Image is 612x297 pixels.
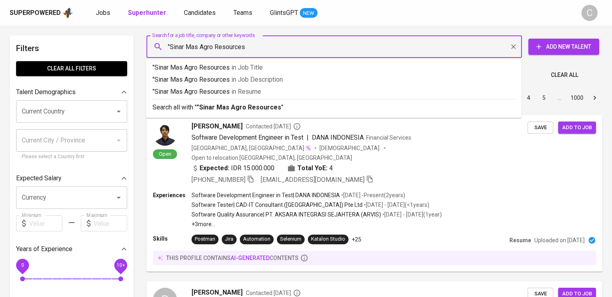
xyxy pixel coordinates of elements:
span: [EMAIL_ADDRESS][DOMAIN_NAME] [261,176,365,184]
span: Clear All [551,70,578,80]
div: Expected Salary [16,170,127,186]
a: Jobs [96,8,112,18]
div: Jira [225,235,233,243]
span: Software Development Engineer in Test [192,134,303,141]
p: Software Development Engineer in Test | DANA INDONESIA [192,191,340,199]
p: • [DATE] - Present ( 2 years ) [340,191,405,199]
span: 0 [21,262,24,268]
div: Selenium [280,235,301,243]
p: • [DATE] - [DATE] ( <1 years ) [363,201,429,209]
p: "Sinar Mas Agro Resources [152,87,515,97]
button: Open [113,106,124,117]
p: Skills [153,235,192,243]
p: this profile contains contents [166,254,299,262]
a: Open[PERSON_NAME]Contacted [DATE]Software Development Engineer in Test|DANA INDONESIAFinancial Se... [146,115,602,272]
span: Candidates [184,9,216,16]
span: | [307,133,309,142]
span: GlintsGPT [270,9,298,16]
p: Experiences [153,191,192,199]
span: NEW [300,9,317,17]
h6: Filters [16,42,127,55]
a: Candidates [184,8,217,18]
svg: By Batam recruiter [293,122,301,130]
svg: By Batam recruiter [293,289,301,297]
p: Talent Demographics [16,87,76,97]
a: GlintsGPT NEW [270,8,317,18]
button: Add to job [558,122,596,134]
p: Years of Experience [16,244,72,254]
img: app logo [62,7,73,19]
div: [GEOGRAPHIC_DATA], [GEOGRAPHIC_DATA] [192,144,311,152]
p: Search all with " " [152,103,515,112]
div: Superpowered [10,8,61,18]
b: Expected: [200,163,229,173]
button: Go to page 5 [538,91,550,104]
span: Jobs [96,9,110,16]
p: "Sinar Mas Agro Resources [152,63,515,72]
span: Save [532,123,549,132]
p: Uploaded on [DATE] [534,236,585,244]
b: Superhunter [128,9,166,16]
div: Automation [243,235,270,243]
span: Contacted [DATE] [246,289,301,297]
button: Go to next page [588,91,601,104]
a: Superpoweredapp logo [10,7,73,19]
div: IDR 15.000.000 [192,163,274,173]
img: 390726298f92e28bd10febe6a739beaf.jpg [153,122,177,146]
p: Resume [509,236,531,244]
span: Add New Talent [535,42,593,52]
nav: pagination navigation [460,91,602,104]
a: Superhunter [128,8,168,18]
button: Open [113,192,124,203]
div: … [553,94,566,102]
span: DANA INDONESIA [312,134,364,141]
span: Add to job [562,123,592,132]
input: Value [29,215,62,231]
span: [PERSON_NAME] [192,122,243,131]
p: Software Quality Assurance | PT. AKSARA INTEGRASI SEJAHTERA (ARVIS) [192,210,381,219]
span: Financial Services [366,134,411,141]
button: Go to page 1000 [568,91,586,104]
div: Postman [195,235,215,243]
div: Katalon Studio [311,235,345,243]
b: Total YoE: [297,163,328,173]
span: in Resume [231,88,261,95]
button: Save [528,122,553,134]
span: 10+ [116,262,125,268]
a: Teams [233,8,254,18]
div: Talent Demographics [16,84,127,100]
p: Please select a Country first [22,153,122,161]
button: Clear All filters [16,61,127,76]
p: "Sinar Mas Agro Resources [152,75,515,85]
button: Clear [508,41,519,52]
button: Clear All [548,68,581,82]
button: Add New Talent [528,39,599,55]
span: Contacted [DATE] [246,122,301,130]
span: in Job Title [231,64,263,71]
img: magic_wand.svg [305,145,311,151]
div: Years of Experience [16,241,127,257]
p: • [DATE] - [DATE] ( 1 year ) [381,210,442,219]
div: C [581,5,598,21]
b: "Sinar Mas Agro Resources [197,103,281,111]
span: in Job Description [231,76,283,83]
span: Teams [233,9,252,16]
p: Expected Salary [16,173,62,183]
input: Value [94,215,127,231]
span: [DEMOGRAPHIC_DATA] [319,144,381,152]
button: Go to page 4 [522,91,535,104]
p: Software Tester | CAD-IT Consultant ([GEOGRAPHIC_DATA]) Pte Ltd [192,201,363,209]
p: +25 [352,235,361,243]
span: 4 [329,163,333,173]
span: AI-generated [231,255,270,261]
span: Open [156,151,175,157]
span: Clear All filters [23,64,121,74]
p: +3 more ... [192,220,442,228]
span: [PHONE_NUMBER] [192,176,245,184]
p: Open to relocation : [GEOGRAPHIC_DATA], [GEOGRAPHIC_DATA] [192,154,352,162]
